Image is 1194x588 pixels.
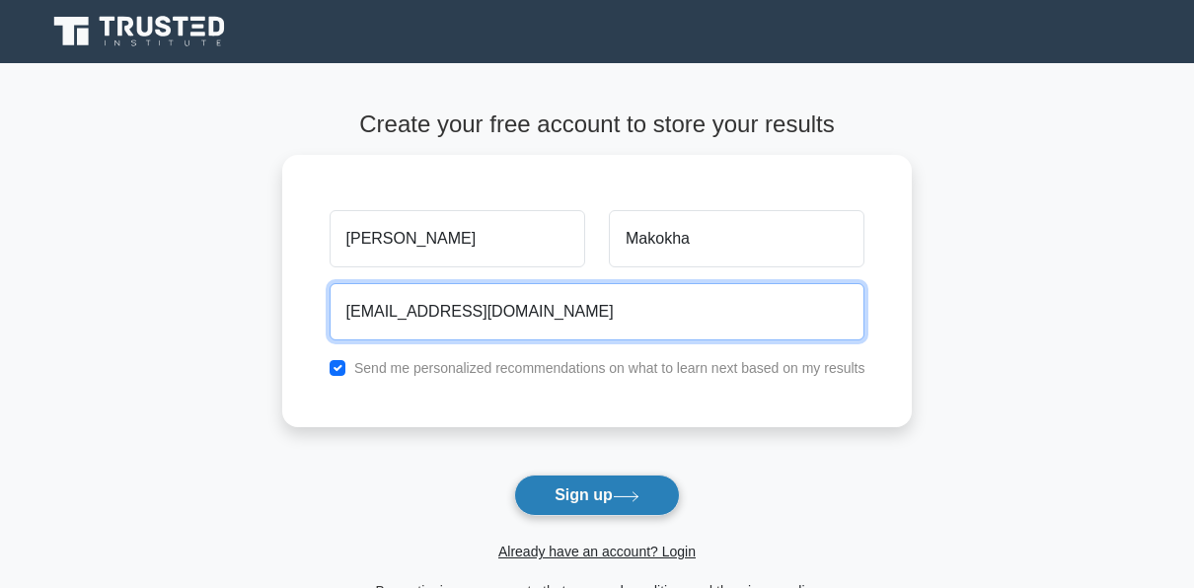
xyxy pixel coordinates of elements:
input: First name [330,210,585,267]
a: Already have an account? Login [498,544,696,559]
button: Sign up [514,475,680,516]
h4: Create your free account to store your results [282,110,913,139]
input: Last name [609,210,864,267]
input: Email [330,283,865,340]
label: Send me personalized recommendations on what to learn next based on my results [354,360,865,376]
